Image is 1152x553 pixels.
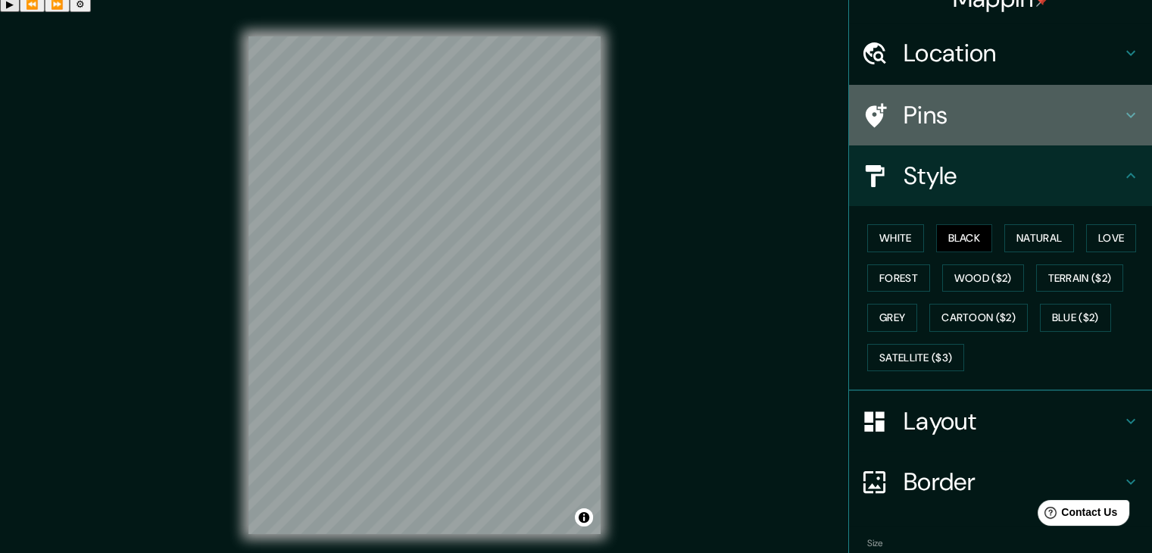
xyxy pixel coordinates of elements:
div: Location [849,23,1152,83]
button: Love [1086,224,1136,252]
button: Cartoon ($2) [929,304,1028,332]
button: Forest [867,264,930,292]
button: Grey [867,304,917,332]
button: Black [936,224,993,252]
button: Wood ($2) [942,264,1024,292]
button: Satellite ($3) [867,344,964,372]
button: Natural [1004,224,1074,252]
h4: Location [904,38,1122,68]
h4: Pins [904,100,1122,130]
button: Terrain ($2) [1036,264,1124,292]
h4: Layout [904,406,1122,436]
div: Pins [849,85,1152,145]
div: Style [849,145,1152,206]
h4: Style [904,161,1122,191]
button: White [867,224,924,252]
button: Toggle attribution [575,508,593,526]
div: Layout [849,391,1152,451]
canvas: Map [248,36,601,534]
button: Blue ($2) [1040,304,1111,332]
div: Border [849,451,1152,512]
h4: Border [904,467,1122,497]
label: Size [867,537,883,550]
iframe: Help widget launcher [1017,494,1135,536]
